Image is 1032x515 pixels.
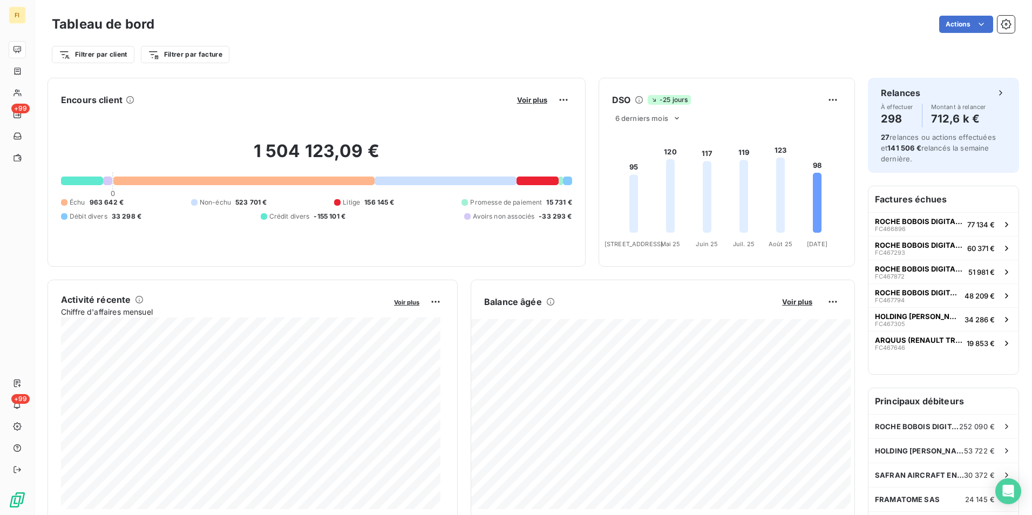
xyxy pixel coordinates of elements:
[881,110,913,127] h4: 298
[881,133,890,141] span: 27
[70,212,107,221] span: Débit divers
[875,446,964,455] span: HOLDING [PERSON_NAME]
[9,491,26,509] img: Logo LeanPay
[967,220,995,229] span: 77 134 €
[470,198,542,207] span: Promesse de paiement
[868,331,1019,355] button: ARQUUS (RENAULT TRUCKS DEFENSE SAS)FC46764619 853 €
[612,93,630,106] h6: DSO
[868,186,1019,212] h6: Factures échues
[875,336,962,344] span: ARQUUS (RENAULT TRUCKS DEFENSE SAS)
[539,212,572,221] span: -33 293 €
[604,240,662,248] tspan: [STREET_ADDRESS]
[514,95,551,105] button: Voir plus
[615,114,668,123] span: 6 derniers mois
[868,388,1019,414] h6: Principaux débiteurs
[875,321,905,327] span: FC467305
[70,198,85,207] span: Échu
[868,260,1019,283] button: ROCHE BOBOIS DIGITAL SERVICESFC46787251 981 €
[61,306,386,317] span: Chiffre d'affaires mensuel
[875,471,964,479] span: SAFRAN AIRCRAFT ENGINES
[875,312,960,321] span: HOLDING [PERSON_NAME]
[968,268,995,276] span: 51 981 €
[473,212,534,221] span: Avoirs non associés
[546,198,572,207] span: 15 731 €
[868,283,1019,307] button: ROCHE BOBOIS DIGITAL SERVICESFC46779448 209 €
[807,240,827,248] tspan: [DATE]
[875,344,905,351] span: FC467646
[875,265,964,273] span: ROCHE BOBOIS DIGITAL SERVICES
[875,297,905,303] span: FC467794
[875,226,906,232] span: FC466896
[782,297,812,306] span: Voir plus
[875,288,960,297] span: ROCHE BOBOIS DIGITAL SERVICES
[875,422,959,431] span: ROCHE BOBOIS DIGITAL SERVICES
[931,104,986,110] span: Montant à relancer
[61,140,572,173] h2: 1 504 123,09 €
[967,244,995,253] span: 60 371 €
[931,110,986,127] h4: 712,6 k €
[875,217,963,226] span: ROCHE BOBOIS DIGITAL SERVICES
[965,315,995,324] span: 34 286 €
[868,307,1019,331] button: HOLDING [PERSON_NAME]FC46730534 286 €
[484,295,542,308] h6: Balance âgée
[61,293,131,306] h6: Activité récente
[965,292,995,300] span: 48 209 €
[235,198,267,207] span: 523 701 €
[875,273,905,280] span: FC467872
[964,471,995,479] span: 30 372 €
[141,46,229,63] button: Filtrer par facture
[391,297,423,307] button: Voir plus
[61,93,123,106] h6: Encours client
[959,422,995,431] span: 252 090 €
[881,133,996,163] span: relances ou actions effectuées et relancés la semaine dernière.
[90,198,124,207] span: 963 642 €
[868,212,1019,236] button: ROCHE BOBOIS DIGITAL SERVICESFC46689677 134 €
[11,394,30,404] span: +99
[111,189,115,198] span: 0
[52,46,134,63] button: Filtrer par client
[875,241,963,249] span: ROCHE BOBOIS DIGITAL SERVICES
[52,15,154,34] h3: Tableau de bord
[881,104,913,110] span: À effectuer
[660,240,680,248] tspan: Mai 25
[200,198,231,207] span: Non-échu
[868,236,1019,260] button: ROCHE BOBOIS DIGITAL SERVICESFC46729360 371 €
[696,240,718,248] tspan: Juin 25
[779,297,816,307] button: Voir plus
[967,339,995,348] span: 19 853 €
[887,144,921,152] span: 141 506 €
[364,198,394,207] span: 156 145 €
[995,478,1021,504] div: Open Intercom Messenger
[964,446,995,455] span: 53 722 €
[733,240,755,248] tspan: Juil. 25
[965,495,995,504] span: 24 145 €
[648,95,691,105] span: -25 jours
[343,198,360,207] span: Litige
[112,212,141,221] span: 33 298 €
[939,16,993,33] button: Actions
[11,104,30,113] span: +99
[517,96,547,104] span: Voir plus
[269,212,310,221] span: Crédit divers
[875,495,940,504] span: FRAMATOME SAS
[314,212,345,221] span: -155 101 €
[769,240,792,248] tspan: Août 25
[881,86,920,99] h6: Relances
[875,249,905,256] span: FC467293
[9,6,26,24] div: FI
[394,299,419,306] span: Voir plus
